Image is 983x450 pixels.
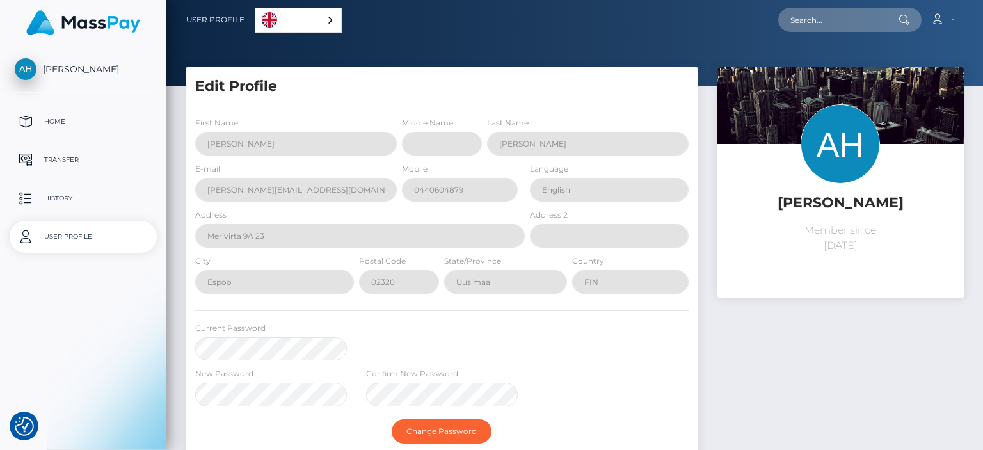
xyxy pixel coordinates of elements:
h5: Edit Profile [195,77,689,97]
label: Current Password [195,323,266,334]
span: [PERSON_NAME] [10,63,157,75]
a: Home [10,106,157,138]
div: Language [255,8,342,33]
label: Mobile [402,163,428,175]
label: New Password [195,368,253,380]
img: Revisit consent button [15,417,34,436]
input: Search... [778,8,899,32]
button: Consent Preferences [15,417,34,436]
a: User Profile [10,221,157,253]
a: History [10,182,157,214]
button: Change Password [392,419,491,444]
label: Address [195,209,227,221]
label: City [195,255,211,267]
aside: Language selected: English [255,8,342,33]
p: User Profile [15,227,152,246]
label: Last Name [487,117,529,129]
p: Member since [DATE] [727,223,954,253]
label: State/Province [444,255,501,267]
h5: [PERSON_NAME] [727,193,954,213]
a: User Profile [186,6,244,33]
label: E-mail [195,163,220,175]
label: Postal Code [359,255,406,267]
label: Country [572,255,604,267]
p: Home [15,112,152,131]
p: History [15,189,152,208]
a: Transfer [10,144,157,176]
label: Language [530,163,568,175]
label: Confirm New Password [366,368,458,380]
img: MassPay [26,10,140,35]
img: ... [717,67,964,232]
p: Transfer [15,150,152,170]
label: Address 2 [530,209,568,221]
a: English [255,8,341,32]
label: Middle Name [402,117,453,129]
label: First Name [195,117,238,129]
